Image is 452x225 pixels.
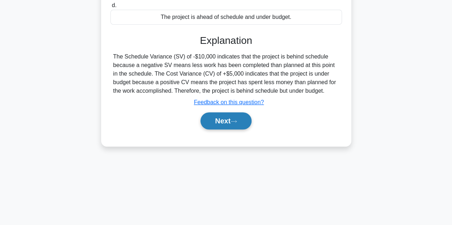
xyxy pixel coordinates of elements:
a: Feedback on this question? [194,99,264,105]
div: The Schedule Variance (SV) of -$10,000 indicates that the project is behind schedule because a ne... [113,52,339,95]
div: The project is ahead of schedule and under budget. [110,10,342,25]
h3: Explanation [115,35,338,47]
span: d. [112,2,116,8]
button: Next [200,112,252,129]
